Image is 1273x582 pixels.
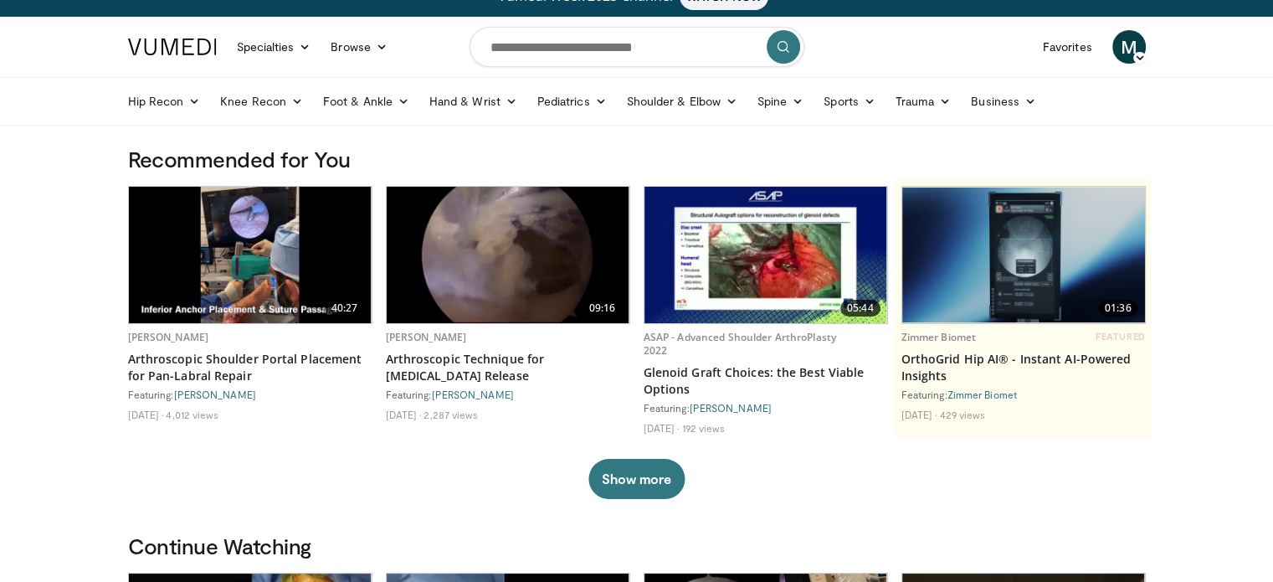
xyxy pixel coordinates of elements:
li: [DATE] [901,408,937,421]
a: 40:27 [129,187,372,323]
li: 192 views [681,421,725,435]
a: M [1112,30,1146,64]
img: 040c4573-e67e-4cc4-9b6e-ea4b88e17246.620x360_q85_upscale.jpg [387,187,629,323]
a: Foot & Ankle [313,85,419,118]
div: Featuring: [128,388,372,401]
a: Trauma [885,85,962,118]
span: 09:16 [583,300,623,317]
img: VuMedi Logo [128,39,217,55]
input: Search topics, interventions [470,27,804,67]
li: 4,012 views [166,408,218,421]
img: 1328e8e2-4eea-451f-9b2c-61a2b228d8ec.620x360_q85_upscale.jpg [129,187,372,323]
a: Spine [747,85,814,118]
a: Business [961,85,1046,118]
a: Hand & Wrist [419,85,527,118]
li: [DATE] [386,408,422,421]
a: [PERSON_NAME] [128,330,209,344]
a: Specialties [227,30,321,64]
span: 05:44 [840,300,880,317]
button: Show more [588,459,685,499]
a: Knee Recon [210,85,313,118]
a: 05:44 [644,187,887,323]
img: a0173967-2e21-460c-be1a-d8163c36e359.620x360_q85_upscale.jpg [644,187,887,323]
a: Hip Recon [118,85,211,118]
a: 09:16 [387,187,629,323]
a: [PERSON_NAME] [690,402,772,414]
span: FEATURED [1096,331,1145,343]
span: 40:27 [325,300,365,317]
a: Pediatrics [527,85,617,118]
a: Sports [814,85,885,118]
a: [PERSON_NAME] [386,330,467,344]
img: 51d03d7b-a4ba-45b7-9f92-2bfbd1feacc3.620x360_q85_upscale.jpg [902,188,1145,322]
div: Featuring: [644,401,888,415]
a: Browse [321,30,398,64]
a: OrthoGrid Hip AI® - Instant AI-Powered Insights [901,351,1146,384]
a: 01:36 [902,187,1145,323]
li: [DATE] [128,408,164,421]
div: Featuring: [901,388,1146,401]
a: Glenoid Graft Choices: the Best Viable Options [644,364,888,398]
a: Zimmer Biomet [901,330,977,344]
li: 2,287 views [423,408,478,421]
li: [DATE] [644,421,680,435]
a: [PERSON_NAME] [432,389,514,400]
a: [PERSON_NAME] [174,389,256,400]
a: Shoulder & Elbow [617,85,747,118]
a: Zimmer Biomet [947,389,1017,400]
a: Arthroscopic Technique for [MEDICAL_DATA] Release [386,351,630,384]
h3: Continue Watching [128,533,1146,559]
span: 01:36 [1098,300,1138,317]
a: Favorites [1033,30,1102,64]
a: Arthroscopic Shoulder Portal Placement for Pan-Labral Repair [128,351,372,384]
div: Featuring: [386,388,630,401]
h3: Recommended for You [128,146,1146,173]
li: 429 views [939,408,985,421]
a: ASAP - Advanced Shoulder ArthroPlasty 2022 [644,330,836,358]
